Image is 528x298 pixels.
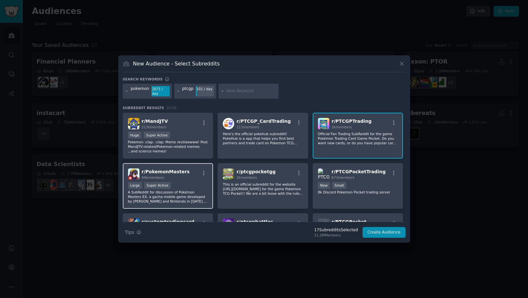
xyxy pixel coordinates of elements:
img: PTCGPTrading [318,118,329,129]
span: 2k members [236,176,257,179]
div: Super Active [144,132,170,138]
p: 8k Discord Pokemon Pocket trading server [318,190,398,194]
span: r/ PTCGPocketTrading [332,169,386,174]
span: Subreddit Results [123,106,164,110]
input: New Keyword [227,88,276,94]
div: Super Active [144,182,171,189]
img: PokemonMasters [128,168,139,180]
p: This is an official subreddit for the website [URL][DOMAIN_NAME] for the game Pokemon TCG Pocket!... [223,182,303,196]
div: ptcgp [182,86,193,96]
span: r/ MandJTV [142,119,168,124]
div: Small [332,182,346,189]
span: 94k members [142,176,164,179]
div: Huge [128,132,142,138]
button: Create Audience [363,227,406,238]
span: Tips [125,229,134,236]
span: r/ ptcgpbattles [236,219,273,224]
span: r/ PTCGPTrading [332,119,372,124]
span: r/ PTCGPocket [332,219,366,224]
p: A SubReddit for discussion of Pokémon Masters EX, a gacha mobile game developed by [PERSON_NAME] ... [128,190,208,204]
span: 35 / 36 [166,106,177,110]
div: 101 / day [196,86,214,92]
button: Tips [123,227,143,238]
div: 2071 / day [151,86,170,96]
p: Here's the official pokehub subreddit! PokeHub is a app that helps you find best partners and tra... [223,132,303,145]
img: ptcgpocketgg [223,168,234,180]
span: r/ ptcgpocketgg [236,169,276,174]
span: 113 members [236,125,259,129]
span: 673 members [332,176,354,179]
span: 2k members [332,125,352,129]
span: r/ PTCGP_CardTrading [236,119,291,124]
img: PTCGPocketTrading [318,168,329,180]
p: Pokemon :clap: :clap: Meme reviiieewww! Post MandJTV-related/Pokemon-related memes ...and science... [128,140,208,153]
img: MandJTV [128,118,139,129]
p: Official Fan Trading SubReddit for the game Pokémon Trading Card Game Pocket. Do you want new car... [318,132,398,145]
span: r/ customtradingcard [142,219,194,224]
div: 17 Subreddit s Selected [314,227,358,233]
h3: Search keywords [123,77,163,81]
div: New [318,182,330,189]
span: 213k members [142,125,166,129]
img: ptcgpbattles [223,219,234,230]
span: r/ PokemonMasters [142,169,190,174]
div: Large [128,182,142,189]
h3: New Audience - Select Subreddits [133,60,220,67]
img: PTCGP_CardTrading [223,118,234,129]
img: customtradingcard [128,219,139,230]
div: pokemon [131,86,149,96]
div: 11.2M Members [314,233,358,237]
